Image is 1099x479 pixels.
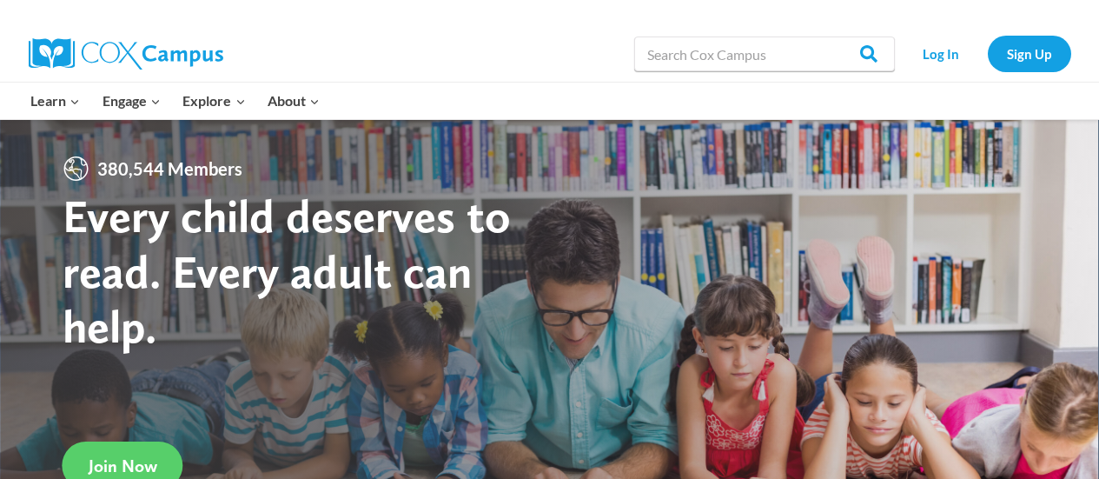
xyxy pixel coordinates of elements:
[89,456,157,476] span: Join Now
[103,90,161,112] span: Engage
[63,188,511,354] strong: Every child deserves to read. Every adult can help.
[904,36,979,71] a: Log In
[90,155,249,183] span: 380,544 Members
[904,36,1071,71] nav: Secondary Navigation
[634,37,895,71] input: Search Cox Campus
[30,90,80,112] span: Learn
[988,36,1071,71] a: Sign Up
[268,90,320,112] span: About
[29,38,223,70] img: Cox Campus
[182,90,245,112] span: Explore
[20,83,331,119] nav: Primary Navigation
